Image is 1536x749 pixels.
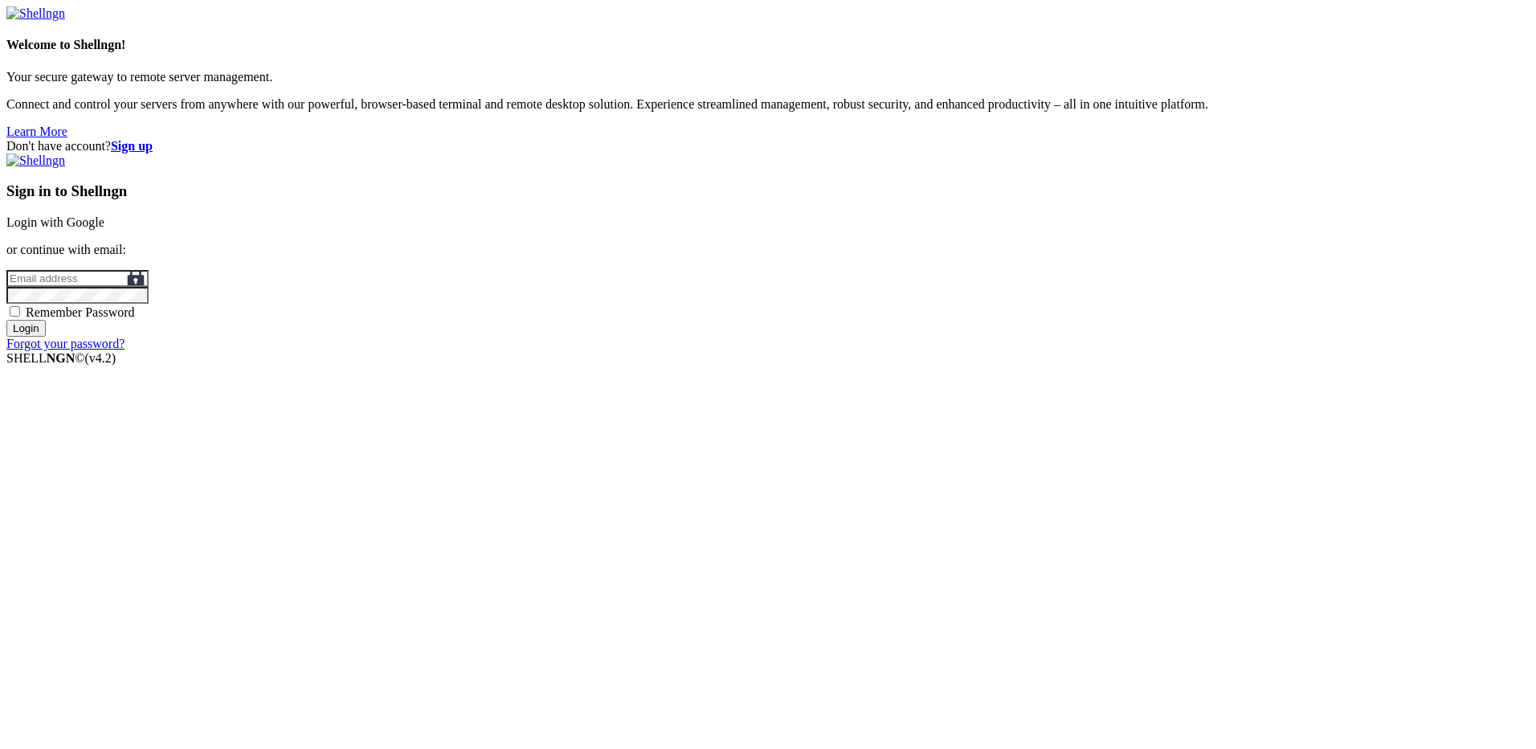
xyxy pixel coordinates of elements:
[6,351,116,365] span: SHELL ©
[6,337,125,350] a: Forgot your password?
[85,351,116,365] span: 4.2.0
[6,70,1530,84] p: Your secure gateway to remote server management.
[6,38,1530,52] h4: Welcome to Shellngn!
[6,125,67,138] a: Learn More
[6,139,1530,153] div: Don't have account?
[6,270,149,287] input: Email address
[6,320,46,337] input: Login
[111,139,153,153] a: Sign up
[10,306,20,317] input: Remember Password
[47,351,76,365] b: NGN
[6,97,1530,112] p: Connect and control your servers from anywhere with our powerful, browser-based terminal and remo...
[6,153,65,168] img: Shellngn
[6,182,1530,200] h3: Sign in to Shellngn
[6,243,1530,257] p: or continue with email:
[6,6,65,21] img: Shellngn
[6,215,104,229] a: Login with Google
[26,305,135,319] span: Remember Password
